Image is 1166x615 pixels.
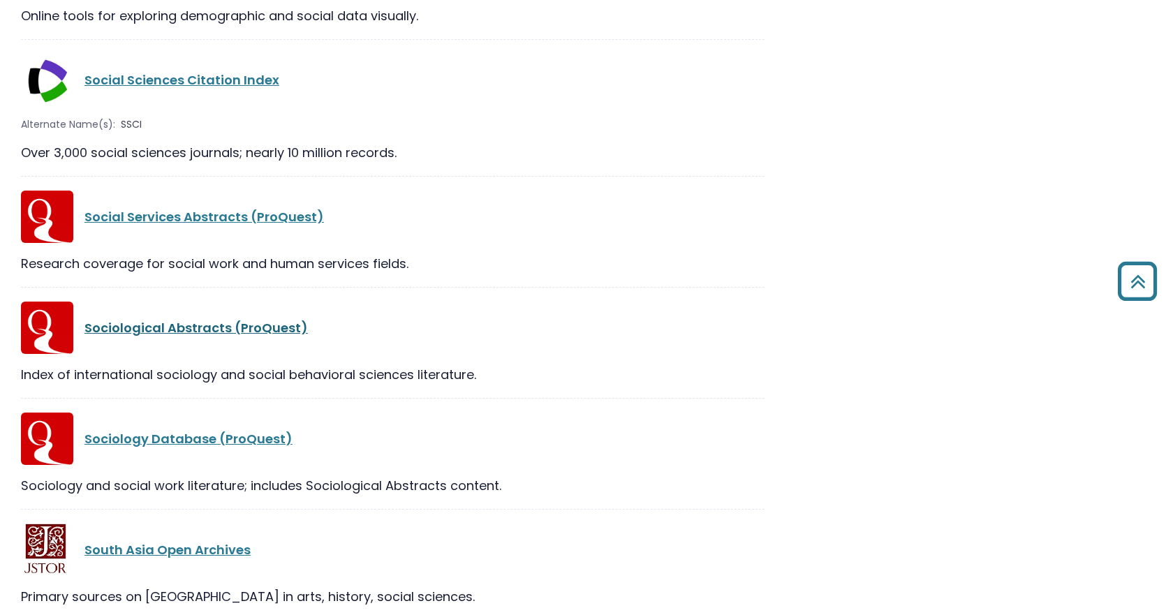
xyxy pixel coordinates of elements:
div: Index of international sociology and social behavioral sciences literature. [21,365,765,384]
a: Sociological Abstracts (ProQuest) [84,319,308,336]
div: Over 3,000 social sciences journals; nearly 10 million records. [21,143,765,162]
div: Sociology and social work literature; includes Sociological Abstracts content. [21,476,765,495]
a: Sociology Database (ProQuest) [84,430,293,447]
span: SSCI [121,117,142,132]
a: Back to Top [1112,268,1163,294]
span: Alternate Name(s): [21,117,115,132]
div: Primary sources on [GEOGRAPHIC_DATA] in arts, history, social sciences. [21,587,765,606]
a: Social Sciences Citation Index [84,71,279,89]
a: Social Services Abstracts (ProQuest) [84,208,324,225]
div: Research coverage for social work and human services fields. [21,254,765,273]
a: South Asia Open Archives [84,541,251,558]
div: Online tools for exploring demographic and social data visually. [21,6,765,25]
